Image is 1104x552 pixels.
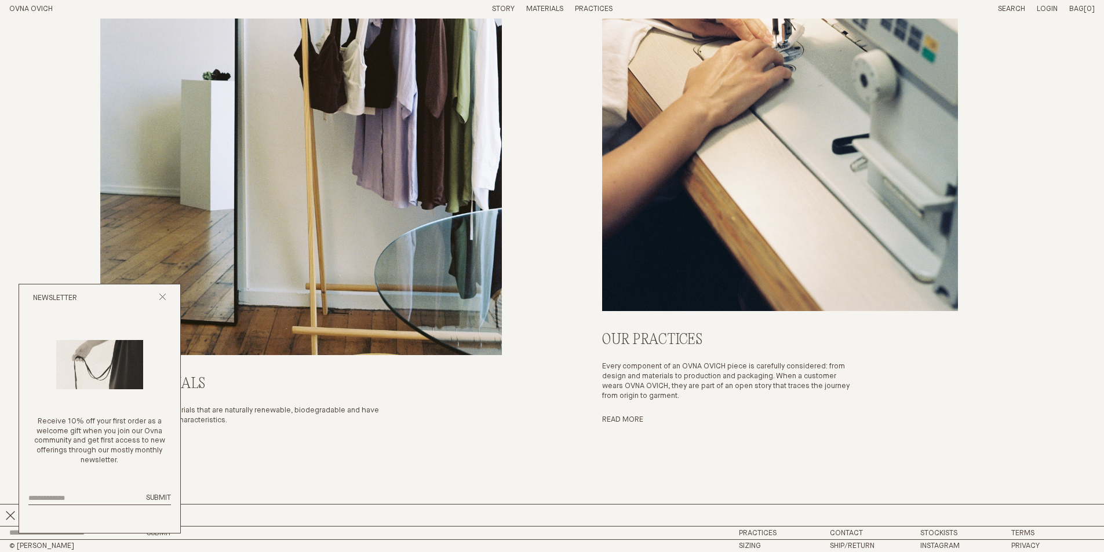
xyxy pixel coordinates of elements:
a: Contact [830,529,863,537]
button: Submit [146,493,171,503]
h2: © [PERSON_NAME] [9,542,274,550]
a: Ship/Return [830,542,875,550]
span: Submit [146,494,171,502]
button: Close popup [159,293,166,304]
p: Every component of an OVNA OVICH piece is carefully considered: from design and materials to prod... [602,362,851,401]
p: Receive 10% off your first order as a welcome gift when you join our Ovna community and get first... [28,417,171,466]
p: We only work with materials that are naturally renewable, biodegradable and have authentic sustai... [100,406,381,426]
span: [0] [1084,5,1095,13]
a: Story [492,5,515,13]
h2: Newsletter [33,294,77,304]
a: Stockists [920,529,957,537]
a: Terms [1011,529,1034,537]
a: Search [998,5,1025,13]
span: Bag [1069,5,1084,13]
a: Practices [739,529,777,537]
a: Login [1037,5,1058,13]
a: Home [9,5,53,13]
h2: Our practices [602,332,851,349]
a: Read More [602,416,643,423]
a: Privacy [1011,542,1040,550]
h2: Our Materials [100,376,381,393]
a: Practices [575,5,613,13]
a: Materials [526,5,563,13]
a: Sizing [739,542,761,550]
a: Instagram [920,542,960,550]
